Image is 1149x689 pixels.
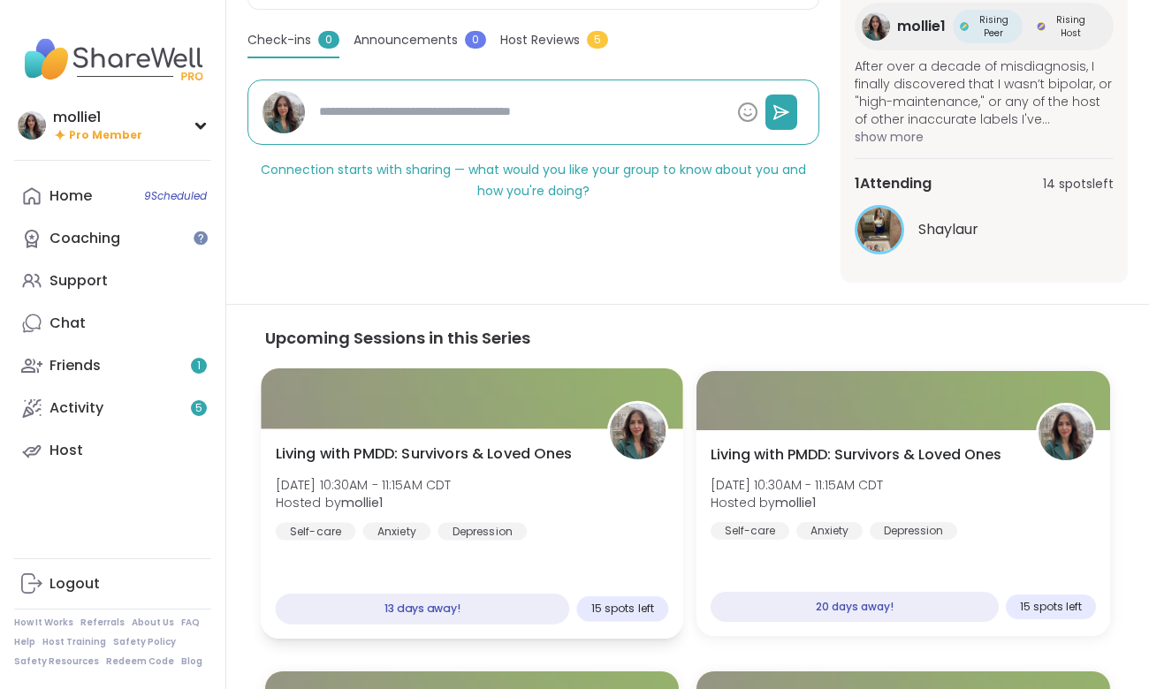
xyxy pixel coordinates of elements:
span: After over a decade of misdiagnosis, I finally discovered that I wasn’t bipolar, or "high-mainten... [855,57,1114,128]
img: Rising Peer [960,22,969,31]
div: Support [49,271,108,291]
span: 0 [318,31,339,49]
a: How It Works [14,617,73,629]
a: Help [14,636,35,648]
a: Safety Resources [14,655,99,668]
img: Shaylaur [857,208,902,252]
span: Hosted by [276,494,452,511]
span: Rising Peer [972,13,1016,40]
img: mollie1 [18,111,46,140]
span: Check-ins [247,31,311,49]
a: Coaching [14,217,211,260]
span: Connection starts with sharing — what would you like your group to know about you and how you're ... [261,161,806,200]
span: Shaylaur [918,219,978,240]
b: mollie1 [775,494,816,511]
span: 9 Scheduled [144,189,207,203]
span: 0 [465,31,486,49]
a: Host Training [42,636,106,648]
a: Activity5 [14,387,211,429]
a: FAQ [181,617,200,629]
a: Referrals [80,617,125,629]
a: ShaylaurShaylaur [855,205,1114,254]
a: Blog [181,655,202,668]
div: Host [49,441,83,460]
div: Anxiety [363,522,431,540]
div: Depression [438,522,527,540]
img: ShareWell Nav Logo [14,28,211,90]
span: 14 spots left [1043,175,1114,193]
a: Support [14,260,211,302]
span: 5 [195,401,202,416]
span: 15 spots left [1020,600,1082,614]
span: 5 [587,31,608,49]
a: Host [14,429,211,472]
img: mollie1 [862,12,890,41]
span: 1 [197,359,201,374]
img: mollie1 [1039,405,1093,460]
a: Home9Scheduled [14,175,211,217]
span: Hosted by [711,494,883,511]
a: mollie1mollie1Rising PeerRising PeerRising HostRising Host [855,3,1114,50]
span: Living with PMDD: Survivors & Loved Ones [276,443,573,465]
div: Anxiety [796,522,863,540]
div: Self-care [276,522,356,540]
a: Logout [14,563,211,605]
span: Living with PMDD: Survivors & Loved Ones [711,444,1001,466]
span: [DATE] 10:30AM - 11:15AM CDT [711,476,883,494]
iframe: Spotlight [194,231,208,245]
div: Friends [49,356,101,375]
div: Coaching [49,229,120,248]
div: mollie1 [53,108,142,127]
span: 15 spots left [591,602,654,616]
img: mollie1 [610,404,666,459]
b: mollie1 [341,494,383,511]
h3: Upcoming Sessions in this Series [265,326,1110,350]
span: Announcements [354,31,458,49]
a: Chat [14,302,211,344]
div: 13 days away! [276,594,570,625]
a: Redeem Code [106,655,174,668]
span: 1 Attending [855,173,932,194]
img: mollie1 [263,91,305,133]
a: Safety Policy [113,636,176,648]
a: Friends1 [14,344,211,387]
div: Chat [49,314,86,333]
div: Self-care [711,522,789,540]
div: Home [49,186,92,206]
img: Rising Host [1037,22,1046,31]
span: Pro Member [69,128,142,143]
span: Rising Host [1049,13,1092,40]
div: Logout [49,574,100,594]
span: mollie1 [897,16,946,37]
a: About Us [132,617,174,629]
div: Depression [870,522,957,540]
span: [DATE] 10:30AM - 11:15AM CDT [276,475,452,493]
span: Host Reviews [500,31,580,49]
span: show more [855,128,1114,146]
div: Activity [49,398,103,418]
div: 20 days away! [711,592,999,622]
